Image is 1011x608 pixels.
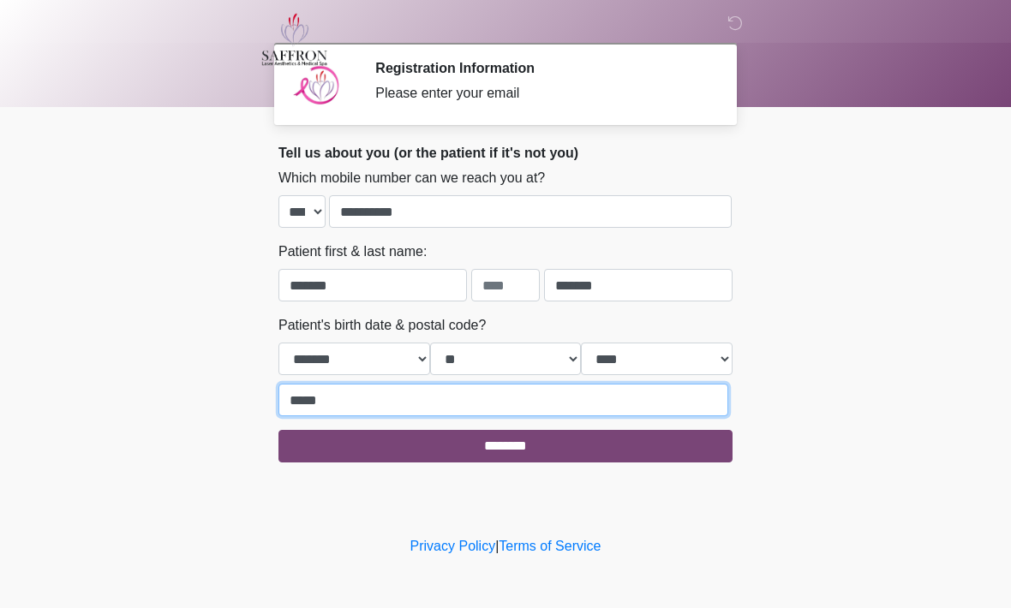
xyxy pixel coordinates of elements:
[278,315,486,336] label: Patient's birth date & postal code?
[278,145,733,161] h2: Tell us about you (or the patient if it's not you)
[375,83,707,104] div: Please enter your email
[291,60,343,111] img: Agent Avatar
[261,13,328,66] img: Saffron Laser Aesthetics and Medical Spa Logo
[278,168,545,188] label: Which mobile number can we reach you at?
[278,241,427,262] label: Patient first & last name:
[495,539,499,553] a: |
[499,539,601,553] a: Terms of Service
[410,539,496,553] a: Privacy Policy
